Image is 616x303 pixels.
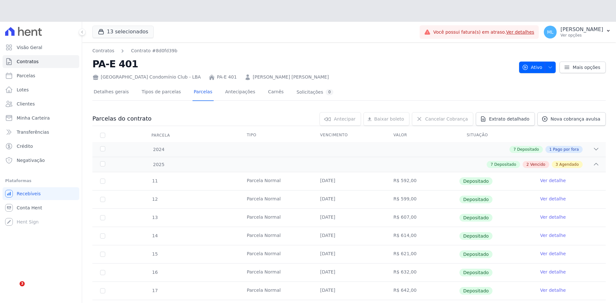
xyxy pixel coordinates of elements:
input: Só é possível selecionar pagamentos em aberto [100,288,105,293]
span: Depositado [459,214,493,222]
a: Tipos de parcelas [141,84,182,101]
a: Parcelas [3,69,79,82]
a: Recebíveis [3,187,79,200]
div: Parcela [144,129,178,142]
a: Ver detalhe [540,287,566,293]
div: Plataformas [5,177,77,185]
span: Extrato detalhado [489,116,529,122]
td: [DATE] [312,227,386,245]
a: Transferências [3,126,79,139]
input: Só é possível selecionar pagamentos em aberto [100,252,105,257]
td: R$ 642,00 [386,282,459,300]
span: Lotes [17,87,29,93]
a: Ver detalhe [540,214,566,220]
span: Pago por fora [553,147,579,152]
a: Lotes [3,83,79,96]
span: Conta Hent [17,205,42,211]
td: R$ 632,00 [386,264,459,282]
span: Depositado [459,177,493,185]
th: Tipo [239,129,312,142]
td: [DATE] [312,245,386,263]
td: R$ 592,00 [386,172,459,190]
td: R$ 621,00 [386,245,459,263]
div: Solicitações [296,89,333,95]
span: Depositado [459,250,493,258]
a: Crédito [3,140,79,153]
td: [DATE] [312,172,386,190]
a: Mais opções [560,62,606,73]
span: Depositado [459,232,493,240]
a: Minha Carteira [3,112,79,124]
th: Situação [459,129,533,142]
input: Só é possível selecionar pagamentos em aberto [100,197,105,202]
p: Ver opções [560,33,603,38]
nav: Breadcrumb [92,47,514,54]
span: Vencido [530,162,545,167]
span: Depositado [494,162,516,167]
td: [DATE] [312,282,386,300]
td: [DATE] [312,264,386,282]
span: ML [547,30,553,34]
span: Negativação [17,157,45,164]
span: Contratos [17,58,38,65]
input: Só é possível selecionar pagamentos em aberto [100,179,105,184]
span: 7 [513,147,516,152]
span: 13 [151,215,158,220]
span: Depositado [459,287,493,295]
a: Nova cobrança avulsa [537,112,606,126]
a: Solicitações0 [295,84,335,101]
span: Depositado [517,147,539,152]
a: Parcelas [193,84,214,101]
span: Visão Geral [17,44,42,51]
h2: PA-E 401 [92,57,514,71]
a: Ver detalhe [540,250,566,257]
span: 3 [556,162,558,167]
button: ML [PERSON_NAME] Ver opções [539,23,616,41]
span: Nova cobrança avulsa [551,116,600,122]
span: Crédito [17,143,33,149]
span: 16 [151,270,158,275]
td: [DATE] [312,190,386,208]
span: Parcelas [17,72,35,79]
th: Valor [386,129,459,142]
td: Parcela Normal [239,190,312,208]
span: Depositado [459,269,493,276]
td: Parcela Normal [239,282,312,300]
td: R$ 607,00 [386,209,459,227]
td: Parcela Normal [239,172,312,190]
input: Só é possível selecionar pagamentos em aberto [100,215,105,220]
button: Ativo [519,62,556,73]
input: Só é possível selecionar pagamentos em aberto [100,270,105,275]
div: [GEOGRAPHIC_DATA] Condomínio Club - LBA [92,74,201,80]
p: [PERSON_NAME] [560,26,603,33]
a: Ver detalhe [540,177,566,184]
span: Ativo [522,62,543,73]
button: 13 selecionados [92,26,154,38]
a: Contrato #8d0fd39b [131,47,177,54]
span: 7 [491,162,493,167]
span: Mais opções [573,64,600,71]
iframe: Intercom live chat [6,281,22,297]
span: 11 [151,178,158,183]
a: Ver detalhes [506,29,535,35]
a: Conta Hent [3,201,79,214]
td: Parcela Normal [239,209,312,227]
th: Vencimento [312,129,386,142]
span: 17 [151,288,158,293]
a: Clientes [3,97,79,110]
a: Carnês [267,84,285,101]
a: Negativação [3,154,79,167]
a: Contratos [92,47,114,54]
a: Visão Geral [3,41,79,54]
span: Agendado [559,162,579,167]
span: Minha Carteira [17,115,50,121]
a: PA-E 401 [217,74,237,80]
span: 12 [151,197,158,202]
div: 0 [326,89,333,95]
span: 15 [151,251,158,257]
a: Extrato detalhado [476,112,535,126]
a: Ver detalhe [540,269,566,275]
a: Antecipações [224,84,257,101]
nav: Breadcrumb [92,47,177,54]
span: 3 [20,281,25,286]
